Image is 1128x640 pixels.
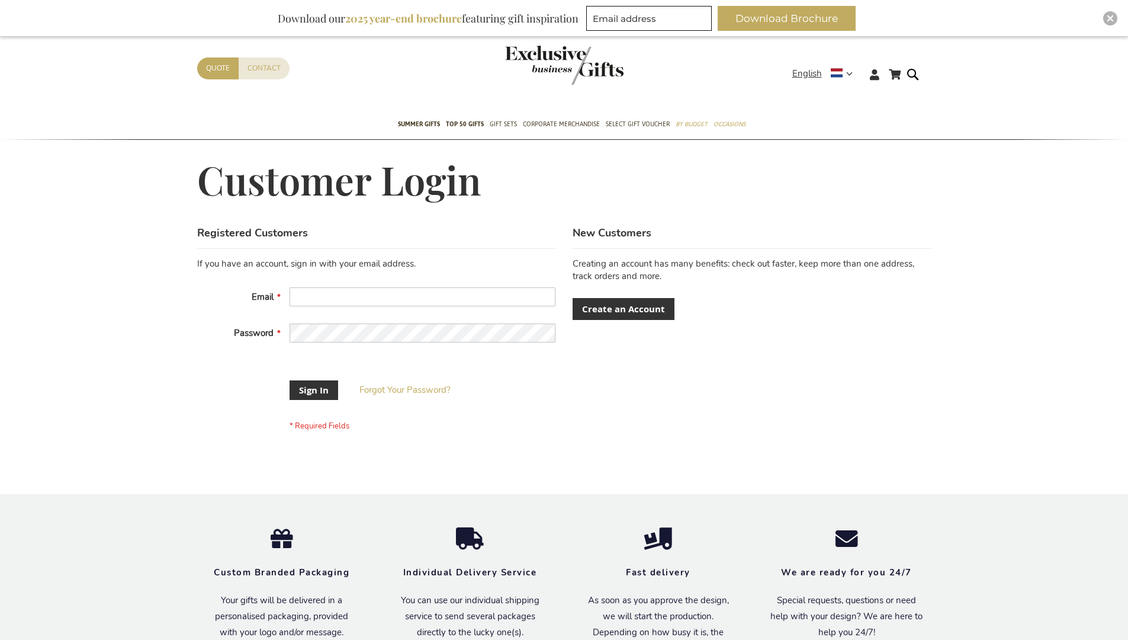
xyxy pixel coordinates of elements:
[523,118,600,130] span: Corporate Merchandise
[345,11,462,25] b: 2025 year-end brochure
[523,110,600,140] a: Corporate Merchandise
[490,110,517,140] a: Gift Sets
[573,226,651,240] strong: New Customers
[792,67,822,81] span: English
[197,258,555,270] div: If you have an account, sign in with your email address.
[606,118,670,130] span: Select Gift Voucher
[214,567,349,578] strong: Custom Branded Packaging
[239,57,290,79] a: Contact
[586,6,712,31] input: Email address
[403,567,537,578] strong: Individual Delivery Service
[446,110,484,140] a: TOP 50 Gifts
[290,287,555,306] input: Email
[714,118,745,130] span: Occasions
[505,46,624,85] img: Exclusive Business gifts logo
[714,110,745,140] a: Occasions
[573,298,674,320] a: Create an Account
[234,327,274,339] span: Password
[398,118,440,130] span: Summer Gifts
[781,567,912,578] strong: We are ready for you 24/7
[290,380,338,400] button: Sign In
[490,118,517,130] span: Gift Sets
[1107,15,1114,22] img: Close
[197,57,239,79] a: Quote
[586,6,715,34] form: marketing offers and promotions
[582,303,665,315] span: Create an Account
[676,110,708,140] a: By Budget
[676,118,708,130] span: By Budget
[446,118,484,130] span: TOP 50 Gifts
[606,110,670,140] a: Select Gift Voucher
[299,384,329,396] span: Sign In
[197,226,308,240] strong: Registered Customers
[573,258,931,283] p: Creating an account has many benefits: check out faster, keep more than one address, track orders...
[398,110,440,140] a: Summer Gifts
[197,154,481,205] span: Customer Login
[718,6,856,31] button: Download Brochure
[626,567,690,578] strong: Fast delivery
[272,6,584,31] div: Download our featuring gift inspiration
[1103,11,1117,25] div: Close
[252,291,274,303] span: Email
[359,384,451,396] a: Forgot Your Password?
[505,46,564,85] a: store logo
